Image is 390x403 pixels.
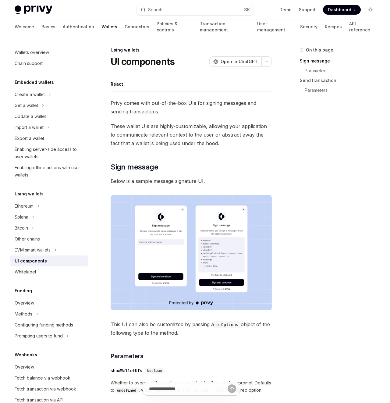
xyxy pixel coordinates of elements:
a: Chain support [10,58,88,69]
a: Update a wallet [10,111,88,122]
span: boolean [147,368,162,373]
h5: Funding [15,287,32,294]
a: Export a wallet [10,133,88,144]
span: Open in ChatGPT [221,59,258,65]
a: Security [300,20,317,34]
span: These wallet UIs are highly-customizable, allowing your application to communicate relevant conte... [111,122,272,148]
button: Open in ChatGPT [209,56,261,67]
div: Solana [15,213,28,221]
img: images/Sign.png [111,195,272,310]
code: uiOptions [214,321,241,328]
a: UI components [10,255,88,266]
div: Search... [148,6,165,13]
a: Wallets overview [10,47,88,58]
div: Fetch balance via webhook [15,374,70,382]
div: Update a wallet [15,113,46,120]
div: Overview [15,299,34,307]
button: Toggle dark mode [366,5,375,15]
a: Sign message [300,56,380,66]
a: User management [257,20,292,34]
a: Parameters [305,66,380,76]
div: Export a wallet [15,135,44,142]
span: Whether to overwrite the configured wallet UI for the signature prompt. Defaults to , which will ... [111,379,272,394]
a: Other chains [10,234,88,244]
a: Parameters [305,85,380,95]
a: Basics [41,20,55,34]
a: API reference [349,20,375,34]
a: Fetch transaction via webhook [10,383,88,394]
div: Methods [15,310,32,318]
a: Support [299,7,316,13]
div: Fetch transaction via webhook [15,385,76,393]
a: Send transaction [300,76,380,85]
a: Welcome [15,20,34,34]
div: Other chains [15,235,40,243]
span: Privy comes with out-of-the-box UIs for signing messages and sending transactions. [111,99,272,116]
a: Dashboard [323,5,361,15]
div: showWalletUIs [111,368,142,374]
div: Whitelabel [15,268,36,276]
span: Below is a sample message signature UI. [111,177,272,185]
button: React [111,77,123,91]
h5: Using wallets [15,190,44,198]
a: Authentication [63,20,94,34]
div: Create a wallet [15,91,45,98]
a: Enabling offline actions with user wallets [10,162,88,180]
div: Overview [15,363,34,371]
a: Wallets [101,20,117,34]
div: EVM smart wallets [15,246,51,254]
h1: UI components [111,56,175,67]
div: Import a wallet [15,124,44,131]
span: On this page [306,46,333,54]
span: Sign message [111,162,158,172]
a: Transaction management [200,20,250,34]
img: light logo [15,5,52,14]
div: Enabling offline actions with user wallets [15,164,84,179]
div: Chain support [15,60,43,67]
span: Dashboard [328,7,351,13]
button: Send message [228,384,236,393]
div: Prompting users to fund [15,332,63,340]
a: Enabling server-side access to user wallets [10,144,88,162]
span: Parameters [111,352,143,360]
div: Ethereum [15,202,34,210]
a: Recipes [325,20,342,34]
div: Using wallets [111,47,272,53]
span: This UI can also be customized by passing a object of the following type to the method. [111,320,272,337]
div: Bitcoin [15,224,28,232]
h5: Webhooks [15,351,37,358]
div: Get a wallet [15,102,38,109]
a: Policies & controls [157,20,193,34]
a: Connectors [125,20,149,34]
a: Fetch balance via webhook [10,373,88,383]
a: Whitelabel [10,266,88,277]
button: Search...⌘K [136,4,253,15]
div: Configuring funding methods [15,321,73,329]
a: Overview [10,298,88,308]
a: Overview [10,362,88,373]
div: Wallets overview [15,49,49,56]
a: Demo [279,7,292,13]
span: ⌘ K [243,7,250,12]
h5: Embedded wallets [15,79,54,86]
a: Configuring funding methods [10,319,88,330]
div: UI components [15,257,47,265]
div: Enabling server-side access to user wallets [15,146,84,160]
